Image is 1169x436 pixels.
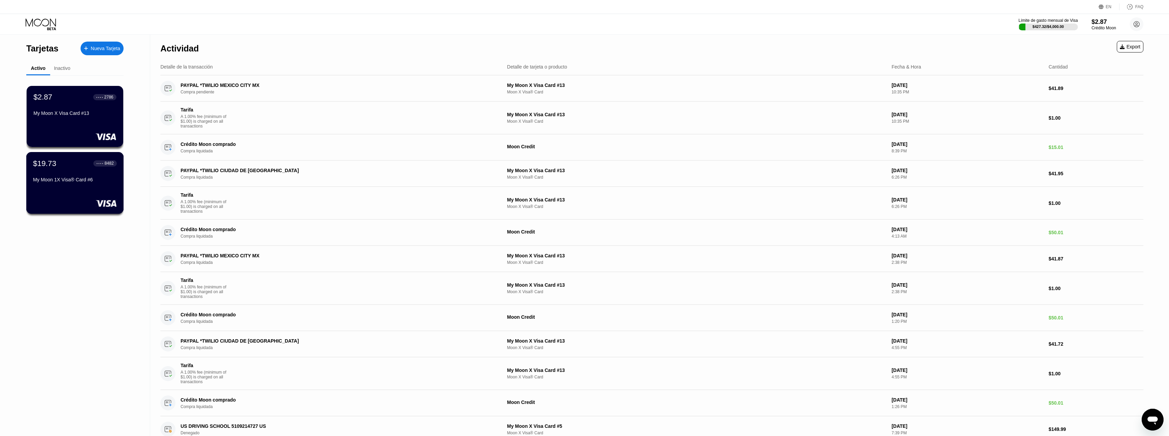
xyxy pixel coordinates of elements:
div: [DATE] [892,338,1043,344]
div: 7:39 PM [892,431,1043,435]
div: [DATE] [892,312,1043,317]
div: Crédito Moon comprado [181,312,466,317]
div: 1:20 PM [892,319,1043,324]
div: 4:55 PM [892,375,1043,379]
div: 10:35 PM [892,119,1043,124]
div: My Moon X Visa Card #13 [507,197,886,202]
div: Nueva Tarjeta [91,46,120,51]
div: Activo [31,65,46,71]
div: ● ● ● ● [97,162,103,164]
div: Compra liquidada [181,260,488,265]
div: $2.87 [1092,18,1116,26]
div: Crédito Moon compradoCompra liquidadaMoon Credit[DATE]1:20 PM$50.01 [160,305,1143,331]
div: [DATE] [892,168,1043,173]
div: PAYPAL *TWILIO MEXICO CITY MX [181,82,466,88]
div: Actividad [160,44,199,54]
div: TarifaA 1.00% fee (minimum of $1.00) is charged on all transactionsMy Moon X Visa Card #13Moon X ... [160,272,1143,305]
div: $427.32 / $4,000.00 [1032,25,1064,29]
div: Crédito Moon compradoCompra liquidadaMoon Credit[DATE]1:26 PM$50.01 [160,390,1143,416]
div: Crédito Moon [1092,26,1116,30]
div: Crédito Moon comprado [181,227,466,232]
div: 6:26 PM [892,204,1043,209]
div: 8482 [104,161,114,166]
div: Cantidad [1049,64,1068,70]
div: [DATE] [892,141,1043,147]
div: Compra liquidada [181,319,488,324]
div: Crédito Moon compradoCompra liquidadaMoon Credit[DATE]4:13 AM$50.01 [160,220,1143,246]
div: PAYPAL *TWILIO MEXICO CITY MXCompra pendienteMy Moon X Visa Card #13Moon X Visa® Card[DATE]10:35 ... [160,75,1143,102]
div: PAYPAL *TWILIO MEXICO CITY MXCompra liquidadaMy Moon X Visa Card #13Moon X Visa® Card[DATE]2:38 P... [160,246,1143,272]
div: Moon X Visa® Card [507,431,886,435]
div: $19.73 [33,159,56,168]
div: $149.99 [1049,426,1143,432]
div: Compra liquidada [181,345,488,350]
div: Límite de gasto mensual de Visa [1018,18,1078,23]
div: $1.00 [1049,115,1143,121]
div: Moon Credit [507,144,886,149]
div: $50.01 [1049,230,1143,235]
div: Tarifa [181,192,228,198]
div: 6:26 PM [892,175,1043,180]
div: My Moon X Visa Card #13 [507,338,886,344]
div: Inactivo [54,65,70,71]
div: Denegado [181,431,488,435]
div: Límite de gasto mensual de Visa$427.32/$4,000.00 [1018,18,1078,30]
div: [DATE] [892,367,1043,373]
div: [DATE] [892,253,1043,258]
div: FAQ [1120,3,1143,10]
div: Moon X Visa® Card [507,119,886,124]
div: [DATE] [892,282,1043,288]
iframe: Botón para iniciar la ventana de mensajería [1142,409,1164,431]
div: $50.01 [1049,315,1143,320]
div: Tarifa [181,363,228,368]
div: $15.01 [1049,145,1143,150]
div: Moon X Visa® Card [507,289,886,294]
div: FAQ [1135,4,1143,9]
div: Moon X Visa® Card [507,375,886,379]
div: Moon Credit [507,314,886,320]
div: Nueva Tarjeta [81,42,124,55]
div: Crédito Moon compradoCompra liquidadaMoon Credit[DATE]8:39 PM$15.01 [160,134,1143,161]
div: Detalle de tarjeta o producto [507,64,567,70]
div: 1:26 PM [892,404,1043,409]
div: Compra liquidada [181,175,488,180]
div: My Moon 1X Visa® Card #6 [33,177,117,182]
div: Fecha & Hora [892,64,921,70]
div: $41.89 [1049,86,1143,91]
div: [DATE] [892,82,1043,88]
div: Moon X Visa® Card [507,345,886,350]
div: Tarjetas [26,44,58,54]
div: TarifaA 1.00% fee (minimum of $1.00) is charged on all transactionsMy Moon X Visa Card #13Moon X ... [160,187,1143,220]
div: Tarifa [181,277,228,283]
div: Moon X Visa® Card [507,90,886,94]
div: [DATE] [892,197,1043,202]
div: A 1.00% fee (minimum of $1.00) is charged on all transactions [181,285,232,299]
div: $2.87Crédito Moon [1092,18,1116,30]
div: $2.87 [33,93,52,102]
div: PAYPAL *TWILIO CIUDAD DE [GEOGRAPHIC_DATA] [181,168,466,173]
div: $19.73● ● ● ●8482My Moon 1X Visa® Card #6 [27,152,123,213]
div: EN [1099,3,1120,10]
div: Compra liquidada [181,234,488,239]
div: 2786 [104,95,113,100]
div: $41.87 [1049,256,1143,261]
div: 4:13 AM [892,234,1043,239]
div: My Moon X Visa Card #13 [507,253,886,258]
div: [DATE] [892,397,1043,403]
div: A 1.00% fee (minimum of $1.00) is charged on all transactions [181,114,232,129]
div: $1.00 [1049,371,1143,376]
div: [DATE] [892,423,1043,429]
div: Moon Credit [507,400,886,405]
div: My Moon X Visa Card #13 [507,112,886,117]
div: Detalle de la transacción [160,64,213,70]
div: $50.01 [1049,400,1143,406]
div: 2:38 PM [892,289,1043,294]
div: My Moon X Visa Card #13 [507,367,886,373]
div: Compra liquidada [181,404,488,409]
div: ● ● ● ● [96,96,103,98]
div: My Moon X Visa Card #13 [507,168,886,173]
div: $2.87● ● ● ●2786My Moon X Visa Card #13 [27,86,123,147]
div: $41.95 [1049,171,1143,176]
